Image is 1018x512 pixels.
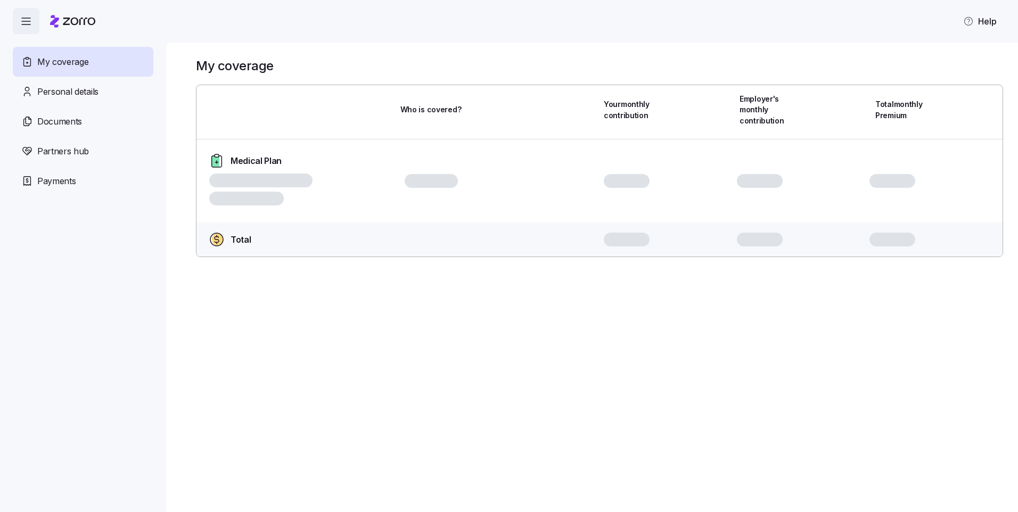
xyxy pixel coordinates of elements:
[400,104,462,115] span: Who is covered?
[13,47,153,77] a: My coverage
[963,15,997,28] span: Help
[13,136,153,166] a: Partners hub
[604,99,663,121] span: Your monthly contribution
[740,94,799,126] span: Employer's monthly contribution
[955,11,1005,32] button: Help
[37,85,98,98] span: Personal details
[37,145,89,158] span: Partners hub
[37,55,88,69] span: My coverage
[13,77,153,106] a: Personal details
[37,115,82,128] span: Documents
[875,99,935,121] span: Total monthly Premium
[13,166,153,196] a: Payments
[13,106,153,136] a: Documents
[37,175,76,188] span: Payments
[231,233,251,246] span: Total
[196,57,274,74] h1: My coverage
[231,154,282,168] span: Medical Plan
